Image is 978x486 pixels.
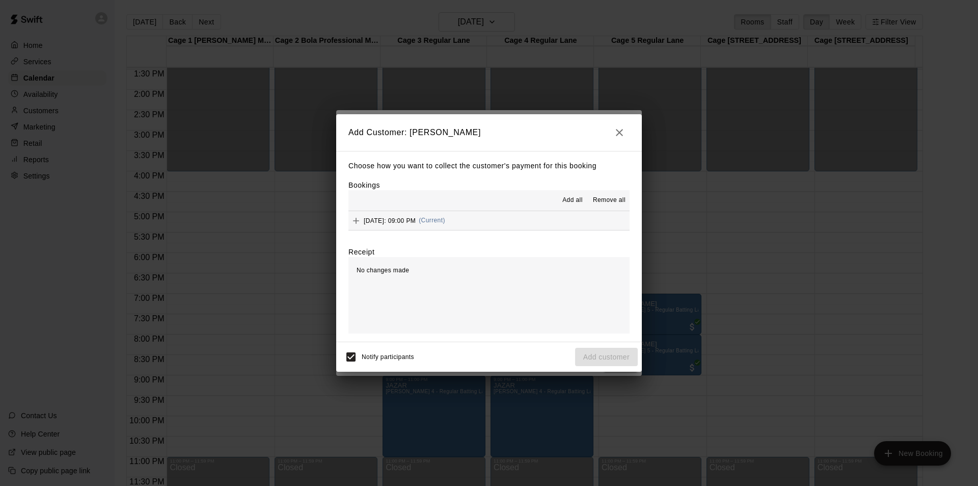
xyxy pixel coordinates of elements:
span: Notify participants [362,353,414,361]
p: Choose how you want to collect the customer's payment for this booking [348,160,630,172]
span: (Current) [419,217,445,224]
h2: Add Customer: [PERSON_NAME] [336,114,642,151]
span: Remove all [593,195,626,206]
button: Remove all [589,192,630,209]
button: Add[DATE]: 09:00 PM(Current) [348,211,630,230]
label: Receipt [348,247,374,257]
span: [DATE]: 09:00 PM [364,217,416,224]
span: Add [348,216,364,224]
button: Add all [556,192,589,209]
label: Bookings [348,181,380,189]
span: Add all [562,195,583,206]
span: No changes made [357,267,409,274]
